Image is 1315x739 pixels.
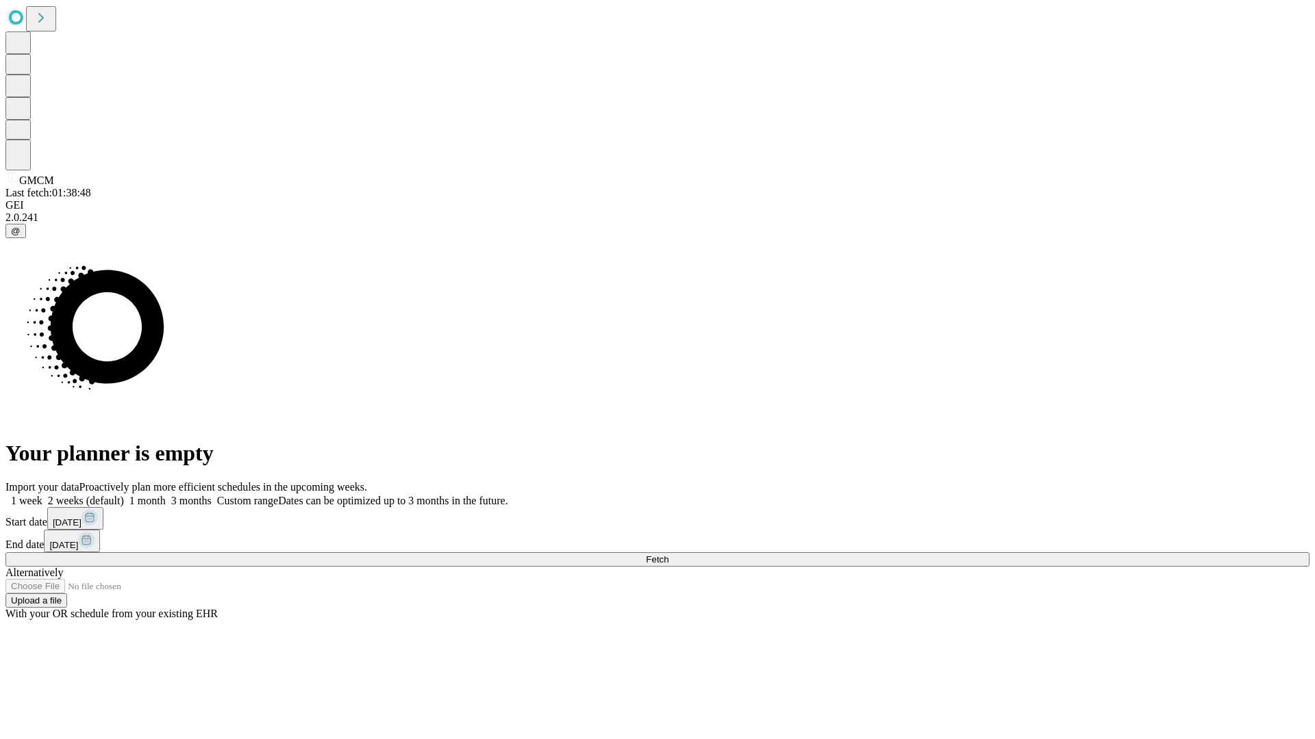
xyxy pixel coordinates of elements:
[646,554,668,565] span: Fetch
[5,507,1310,530] div: Start date
[5,567,63,578] span: Alternatively
[5,608,218,619] span: With your OR schedule from your existing EHR
[49,540,78,550] span: [DATE]
[5,187,91,198] span: Last fetch: 01:38:48
[19,174,54,186] span: GMCM
[5,530,1310,552] div: End date
[171,495,212,506] span: 3 months
[217,495,278,506] span: Custom range
[48,495,124,506] span: 2 weeks (default)
[5,211,1310,224] div: 2.0.241
[129,495,166,506] span: 1 month
[5,593,67,608] button: Upload a file
[11,226,21,236] span: @
[47,507,103,530] button: [DATE]
[11,495,42,506] span: 1 week
[5,441,1310,466] h1: Your planner is empty
[278,495,508,506] span: Dates can be optimized up to 3 months in the future.
[5,552,1310,567] button: Fetch
[53,517,82,528] span: [DATE]
[5,199,1310,211] div: GEI
[79,481,367,493] span: Proactively plan more efficient schedules in the upcoming weeks.
[44,530,100,552] button: [DATE]
[5,224,26,238] button: @
[5,481,79,493] span: Import your data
